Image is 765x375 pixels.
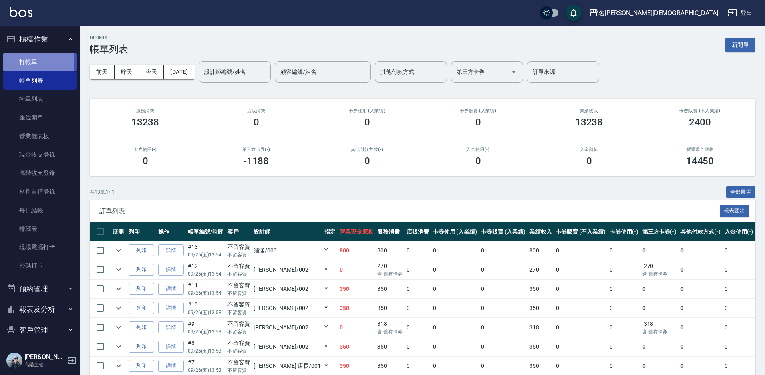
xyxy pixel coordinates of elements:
td: 0 [678,241,723,260]
p: 09/26 (五) 13:54 [188,270,223,278]
td: 0 [678,299,723,318]
p: 不留客資 [227,367,250,374]
div: 不留客資 [227,320,250,328]
a: 詳情 [158,264,184,276]
th: 營業現金應收 [338,222,375,241]
td: 0 [479,280,527,298]
td: 0 [405,260,431,279]
td: 0 [608,299,640,318]
button: 報表匯出 [720,205,749,217]
div: 不留客資 [227,262,250,270]
td: 800 [338,241,375,260]
th: 其他付款方式(-) [678,222,723,241]
button: Open [507,65,520,78]
td: 0 [479,260,527,279]
td: 0 [723,280,755,298]
td: 0 [608,260,640,279]
button: 今天 [139,65,164,79]
a: 掛單列表 [3,90,77,108]
h2: 卡券販賣 (入業績) [432,108,524,113]
h3: 0 [254,117,259,128]
button: expand row [113,244,125,256]
td: 350 [375,337,405,356]
td: 0 [431,299,479,318]
td: 0 [338,260,375,279]
h2: 卡券使用 (入業績) [321,108,413,113]
h2: 卡券販賣 (不入業績) [654,108,746,113]
a: 打帳單 [3,53,77,71]
a: 掃碼打卡 [3,256,77,275]
a: 報表匯出 [720,207,749,214]
a: 現金收支登錄 [3,145,77,164]
h3: 0 [364,117,370,128]
button: 昨天 [115,65,139,79]
button: 列印 [129,264,154,276]
td: 350 [527,337,554,356]
td: 0 [405,318,431,337]
td: 0 [678,318,723,337]
td: 0 [431,260,479,279]
h2: 卡券使用(-) [99,147,191,152]
p: 含 舊有卡券 [642,328,677,335]
button: expand row [113,302,125,314]
td: 0 [431,337,479,356]
button: save [566,5,582,21]
td: 0 [640,337,679,356]
button: expand row [113,321,125,333]
button: 員工及薪資 [3,340,77,361]
td: 0 [554,241,608,260]
td: 0 [678,260,723,279]
button: 列印 [129,302,154,315]
button: expand row [113,360,125,372]
td: [PERSON_NAME] /002 [252,318,322,337]
a: 座位開單 [3,108,77,127]
h2: 營業現金應收 [654,147,746,152]
td: #12 [186,260,225,279]
td: 0 [554,318,608,337]
td: 0 [554,260,608,279]
td: 0 [640,280,679,298]
td: 0 [554,337,608,356]
p: 不留客資 [227,290,250,297]
p: 不留客資 [227,328,250,335]
td: 800 [375,241,405,260]
td: 0 [608,241,640,260]
th: 展開 [111,222,127,241]
td: 0 [431,318,479,337]
p: 不留客資 [227,270,250,278]
td: 0 [405,280,431,298]
td: [PERSON_NAME] /002 [252,280,322,298]
td: 318 [527,318,554,337]
a: 現場電腦打卡 [3,238,77,256]
td: 0 [608,280,640,298]
td: 0 [405,241,431,260]
th: 卡券販賣 (不入業績) [554,222,608,241]
button: 列印 [129,321,154,334]
td: 0 [608,337,640,356]
td: 0 [405,299,431,318]
th: 卡券販賣 (入業績) [479,222,527,241]
p: 共 13 筆, 1 / 1 [90,188,115,196]
h2: 入金使用(-) [432,147,524,152]
td: 0 [338,318,375,337]
td: 350 [375,299,405,318]
h3: 0 [475,117,481,128]
td: 270 [375,260,405,279]
td: 800 [527,241,554,260]
td: Y [322,241,338,260]
a: 詳情 [158,244,184,257]
h3: 14450 [686,155,714,167]
td: [PERSON_NAME] /002 [252,337,322,356]
button: expand row [113,283,125,295]
td: 350 [338,337,375,356]
button: 列印 [129,360,154,372]
td: 0 [608,318,640,337]
div: 不留客資 [227,300,250,309]
td: 0 [723,299,755,318]
h3: 2400 [689,117,711,128]
button: 列印 [129,244,154,257]
td: 0 [723,337,755,356]
th: 指定 [322,222,338,241]
td: 0 [678,280,723,298]
th: 卡券使用(-) [608,222,640,241]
